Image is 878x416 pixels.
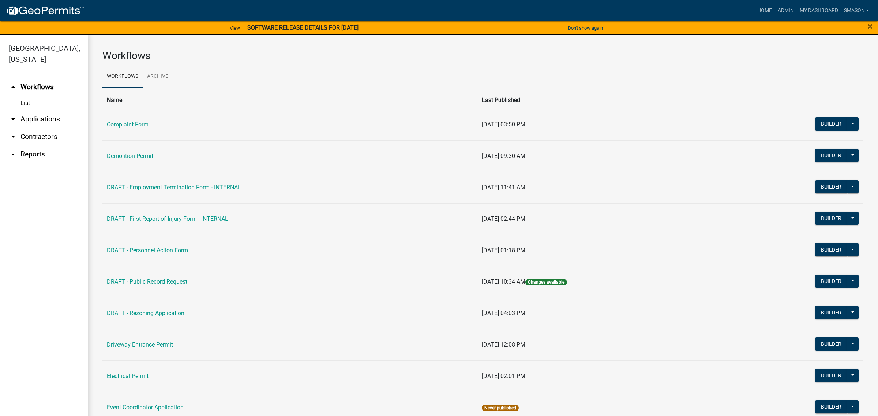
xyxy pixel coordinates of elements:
[482,184,525,191] span: [DATE] 11:41 AM
[482,310,525,317] span: [DATE] 04:03 PM
[815,306,847,319] button: Builder
[815,369,847,382] button: Builder
[815,243,847,256] button: Builder
[102,65,143,88] a: Workflows
[797,4,841,18] a: My Dashboard
[815,337,847,351] button: Builder
[482,247,525,254] span: [DATE] 01:18 PM
[815,400,847,413] button: Builder
[143,65,173,88] a: Archive
[815,275,847,288] button: Builder
[9,132,18,141] i: arrow_drop_down
[9,150,18,159] i: arrow_drop_down
[868,22,873,31] button: Close
[482,215,525,222] span: [DATE] 02:44 PM
[107,215,228,222] a: DRAFT - First Report of Injury Form - INTERNAL
[107,184,241,191] a: DRAFT - Employment Termination Form - INTERNAL
[107,310,184,317] a: DRAFT - Rezoning Application
[815,149,847,162] button: Builder
[102,50,863,62] h3: Workflows
[775,4,797,18] a: Admin
[102,91,477,109] th: Name
[815,212,847,225] button: Builder
[107,404,184,411] a: Event Coordinator Application
[9,115,18,124] i: arrow_drop_down
[482,152,525,159] span: [DATE] 09:30 AM
[227,22,243,34] a: View
[107,372,149,379] a: Electrical Permit
[754,4,775,18] a: Home
[107,247,188,254] a: DRAFT - Personnel Action Form
[525,279,567,285] span: Changes available
[9,83,18,91] i: arrow_drop_up
[841,4,872,18] a: Smason
[482,405,519,411] span: Never published
[482,121,525,128] span: [DATE] 03:50 PM
[107,152,153,159] a: Demolition Permit
[477,91,724,109] th: Last Published
[247,24,359,31] strong: SOFTWARE RELEASE DETAILS FOR [DATE]
[482,341,525,348] span: [DATE] 12:08 PM
[482,372,525,379] span: [DATE] 02:01 PM
[868,21,873,31] span: ×
[107,341,173,348] a: Driveway Entrance Permit
[107,121,149,128] a: Complaint Form
[107,278,187,285] a: DRAFT - Public Record Request
[482,278,525,285] span: [DATE] 10:34 AM
[565,22,606,34] button: Don't show again
[815,117,847,131] button: Builder
[815,180,847,193] button: Builder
